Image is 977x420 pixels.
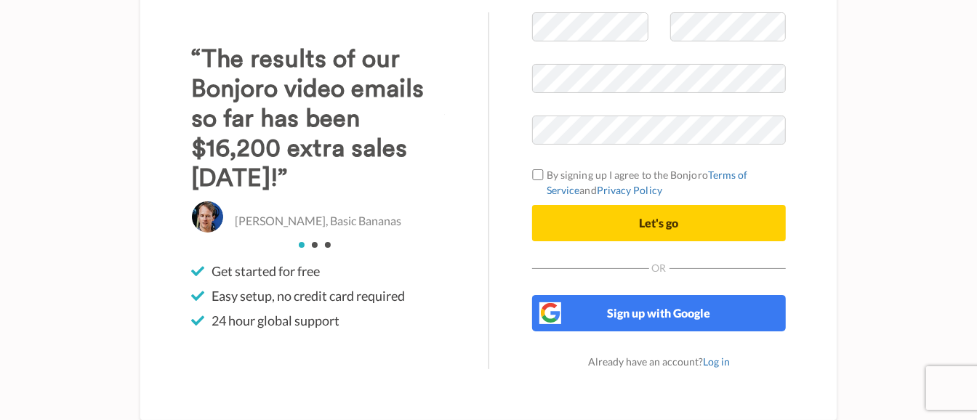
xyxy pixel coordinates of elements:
span: 24 hour global support [212,312,339,329]
button: Sign up with Google [532,295,786,331]
a: Log in [703,355,730,368]
span: Let's go [640,216,679,230]
span: Sign up with Google [608,306,711,320]
label: By signing up I agree to the Bonjoro and [532,167,786,198]
button: Let's go [532,205,786,241]
span: Easy setup, no credit card required [212,287,405,304]
a: Terms of Service [547,169,748,196]
img: Christo Hall, Basic Bananas [191,201,224,233]
span: Or [649,263,670,273]
a: Privacy Policy [597,184,662,196]
span: Already have an account? [588,355,730,368]
span: Get started for free [212,262,320,280]
p: [PERSON_NAME], Basic Bananas [235,213,401,230]
input: By signing up I agree to the BonjoroTerms of ServiceandPrivacy Policy [532,169,544,181]
h3: “The results of our Bonjoro video emails so far has been $16,200 extra sales [DATE]!” [191,44,445,193]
